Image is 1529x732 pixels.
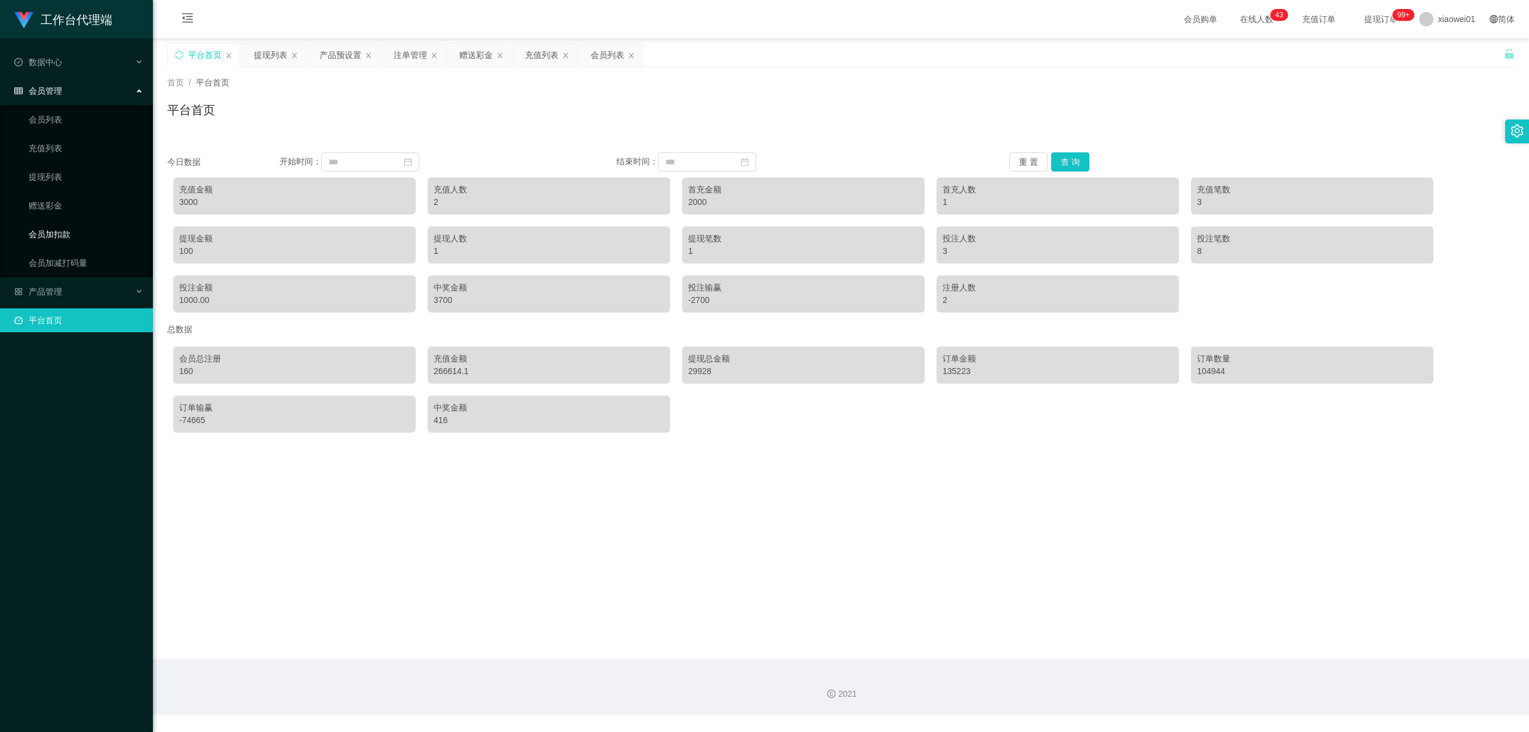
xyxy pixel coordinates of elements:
[196,78,229,87] span: 平台首页
[1197,183,1427,196] div: 充值笔数
[434,232,664,245] div: 提现人数
[741,158,749,166] i: 图标: calendar
[179,294,410,307] div: 1000.00
[14,86,62,96] span: 会员管理
[167,101,215,119] h1: 平台首页
[434,294,664,307] div: 3700
[175,51,183,59] i: 图标: sync
[365,52,372,59] i: 图标: close
[179,414,410,427] div: -74665
[14,287,62,296] span: 产品管理
[434,196,664,209] div: 2
[167,78,184,87] span: 首页
[434,402,664,414] div: 中奖金额
[14,308,143,332] a: 图标: dashboard平台首页
[29,165,143,189] a: 提现列表
[29,251,143,275] a: 会员加减打码量
[942,353,1173,365] div: 订单金额
[1234,15,1279,23] span: 在线人数
[1270,9,1288,21] sup: 43
[162,688,1519,700] div: 2021
[942,183,1173,196] div: 首充人数
[320,44,361,66] div: 产品预设置
[404,158,412,166] i: 图标: calendar
[1393,9,1414,21] sup: 1003
[14,87,23,95] i: 图标: table
[1051,152,1089,171] button: 查 询
[942,245,1173,258] div: 3
[1275,9,1279,21] p: 4
[1009,152,1048,171] button: 重 置
[167,318,1515,341] div: 总数据
[688,245,919,258] div: 1
[179,196,410,209] div: 3000
[14,58,23,66] i: 图标: check-circle-o
[942,281,1173,294] div: 注册人数
[459,44,493,66] div: 赠送彩金
[1504,48,1515,59] i: 图标: unlock
[291,52,298,59] i: 图标: close
[688,365,919,378] div: 29928
[688,353,919,365] div: 提现总金额
[1197,353,1427,365] div: 订单数量
[29,108,143,131] a: 会员列表
[827,690,836,698] i: 图标: copyright
[1197,232,1427,245] div: 投注笔数
[434,183,664,196] div: 充值人数
[628,52,635,59] i: 图标: close
[179,281,410,294] div: 投注金额
[942,232,1173,245] div: 投注人数
[434,245,664,258] div: 1
[496,52,503,59] i: 图标: close
[688,183,919,196] div: 首充金额
[591,44,624,66] div: 会员列表
[942,294,1173,307] div: 2
[434,365,664,378] div: 266614.1
[14,14,112,24] a: 工作台代理端
[179,232,410,245] div: 提现金额
[14,287,23,296] i: 图标: appstore-o
[225,52,232,59] i: 图标: close
[434,281,664,294] div: 中奖金额
[189,78,191,87] span: /
[1510,124,1524,137] i: 图标: setting
[942,196,1173,209] div: 1
[616,157,658,166] span: 结束时间：
[1490,15,1498,23] i: 图标: global
[434,353,664,365] div: 充值金额
[280,157,321,166] span: 开始时间：
[179,402,410,414] div: 订单输赢
[29,194,143,218] a: 赠送彩金
[1197,365,1427,378] div: 104944
[14,12,33,29] img: logo.9652507e.png
[29,136,143,160] a: 充值列表
[688,294,919,307] div: -2700
[1279,9,1284,21] p: 3
[688,196,919,209] div: 2000
[179,245,410,258] div: 100
[688,232,919,245] div: 提现笔数
[1296,15,1341,23] span: 充值订单
[188,44,222,66] div: 平台首页
[688,281,919,294] div: 投注输赢
[167,156,280,169] div: 今日数据
[179,353,410,365] div: 会员总注册
[41,1,112,39] h1: 工作台代理端
[394,44,427,66] div: 注单管理
[167,1,208,39] i: 图标: menu-fold
[525,44,558,66] div: 充值列表
[1197,196,1427,209] div: 3
[1197,245,1427,258] div: 8
[434,414,664,427] div: 416
[179,183,410,196] div: 充值金额
[942,365,1173,378] div: 135223
[179,365,410,378] div: 160
[1358,15,1404,23] span: 提现订单
[562,52,569,59] i: 图标: close
[29,222,143,246] a: 会员加扣款
[14,57,62,67] span: 数据中心
[254,44,287,66] div: 提现列表
[431,52,438,59] i: 图标: close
